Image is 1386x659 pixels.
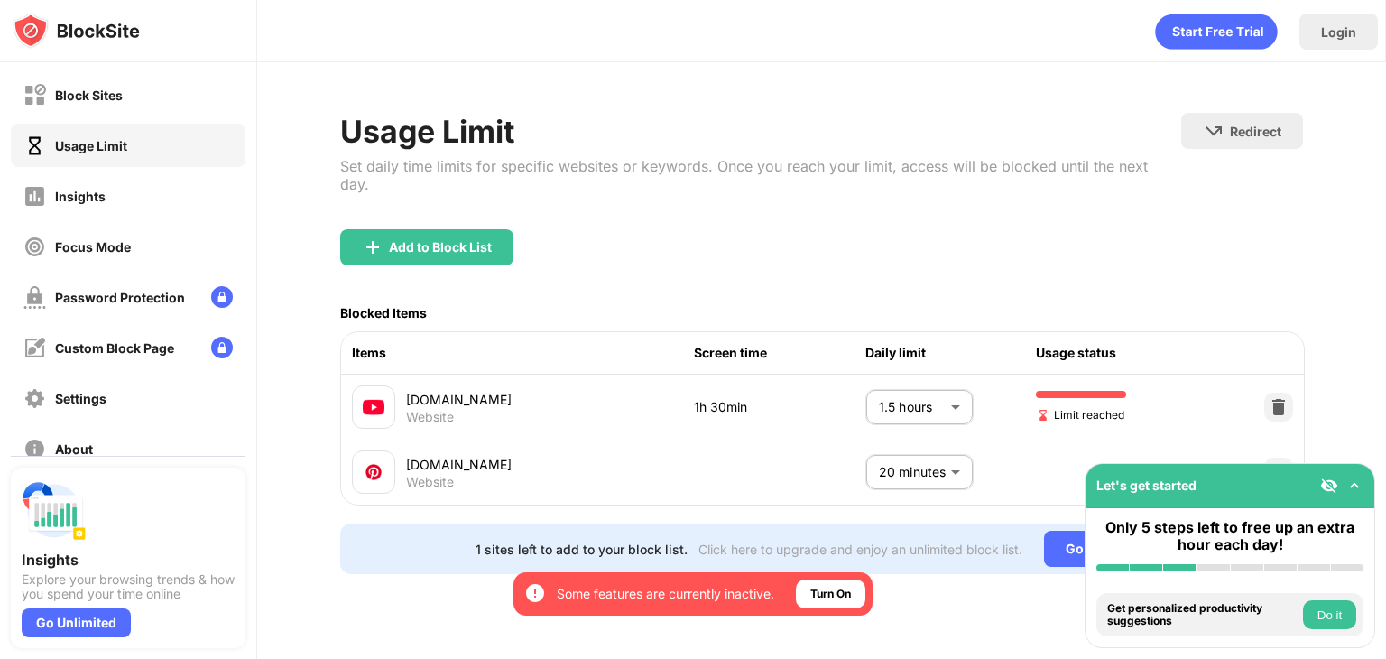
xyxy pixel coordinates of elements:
[23,135,46,157] img: time-usage-on.svg
[22,572,235,601] div: Explore your browsing trends & how you spend your time online
[1107,602,1298,628] div: Get personalized productivity suggestions
[55,88,123,103] div: Block Sites
[23,185,46,208] img: insights-off.svg
[363,396,384,418] img: favicons
[55,239,131,255] div: Focus Mode
[23,236,46,258] img: focus-off.svg
[1036,343,1207,363] div: Usage status
[1036,408,1050,422] img: hourglass-end.svg
[340,157,1181,193] div: Set daily time limits for specific websites or keywords. Once you reach your limit, access will b...
[879,462,944,482] p: 20 minutes
[211,286,233,308] img: lock-menu.svg
[1096,478,1197,493] div: Let's get started
[1230,124,1281,139] div: Redirect
[524,582,546,604] img: error-circle-white.svg
[389,240,492,255] div: Add to Block List
[352,343,694,363] div: Items
[810,585,851,603] div: Turn On
[55,138,127,153] div: Usage Limit
[698,542,1022,557] div: Click here to upgrade and enjoy an unlimited block list.
[23,286,46,309] img: password-protection-off.svg
[1303,600,1356,629] button: Do it
[23,84,46,107] img: block-off.svg
[22,608,131,637] div: Go Unlimited
[22,551,235,569] div: Insights
[1036,406,1124,423] span: Limit reached
[55,441,93,457] div: About
[55,189,106,204] div: Insights
[865,343,1037,363] div: Daily limit
[1321,24,1356,40] div: Login
[694,397,865,417] div: 1h 30min
[1096,519,1363,553] div: Only 5 steps left to free up an extra hour each day!
[23,387,46,410] img: settings-off.svg
[23,337,46,359] img: customize-block-page-off.svg
[406,409,454,425] div: Website
[340,113,1181,150] div: Usage Limit
[55,340,174,356] div: Custom Block Page
[211,337,233,358] img: lock-menu.svg
[55,290,185,305] div: Password Protection
[1320,477,1338,495] img: eye-not-visible.svg
[476,542,688,557] div: 1 sites left to add to your block list.
[363,461,384,483] img: favicons
[694,343,865,363] div: Screen time
[22,478,87,543] img: push-insights.svg
[406,474,454,490] div: Website
[55,391,106,406] div: Settings
[13,13,140,49] img: logo-blocksite.svg
[23,438,46,460] img: about-off.svg
[879,397,944,417] p: 1.5 hours
[406,455,694,474] div: [DOMAIN_NAME]
[1044,531,1168,567] div: Go Unlimited
[557,585,774,603] div: Some features are currently inactive.
[1155,14,1278,50] div: animation
[340,305,427,320] div: Blocked Items
[406,390,694,409] div: [DOMAIN_NAME]
[1345,477,1363,495] img: omni-setup-toggle.svg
